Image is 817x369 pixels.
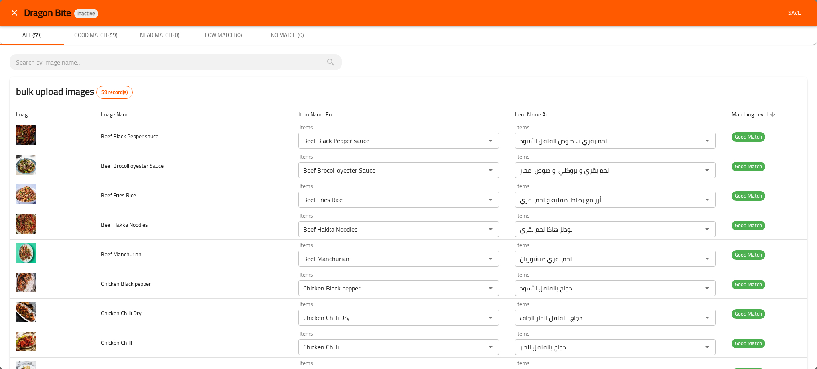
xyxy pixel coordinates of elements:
[101,338,132,348] span: Chicken Chilli
[485,312,496,323] button: Open
[485,194,496,205] button: Open
[702,253,713,264] button: Open
[101,161,164,171] span: Beef Brocoli oyester Sauce
[732,162,765,171] span: Good Match
[485,165,496,176] button: Open
[16,56,335,69] input: search
[485,283,496,294] button: Open
[509,107,725,122] th: Item Name Ar
[74,9,98,18] div: Inactive
[785,8,804,18] span: Save
[101,279,151,289] span: Chicken Black pepper
[16,332,36,351] img: Chicken Chilli
[101,220,148,230] span: Beef Hakka Noodles
[24,4,71,22] span: Dragon Bite
[732,221,765,230] span: Good Match
[702,312,713,323] button: Open
[5,3,24,22] button: close
[732,132,765,141] span: Good Match
[196,30,251,40] span: Low Match (0)
[16,125,36,145] img: Beef Black Pepper sauce
[260,30,314,40] span: No Match (0)
[732,280,765,289] span: Good Match
[702,283,713,294] button: Open
[732,191,765,200] span: Good Match
[97,88,132,96] span: 59 record(s)
[16,243,36,263] img: Beef Manchurian
[732,309,765,318] span: Good Match
[101,190,136,200] span: Beef Fries Rice
[732,339,765,348] span: Good Match
[101,249,142,259] span: Beef Manchurian
[702,342,713,353] button: Open
[96,86,133,99] div: Total records count
[5,30,59,40] span: All (59)
[101,110,141,119] span: Image Name
[485,342,496,353] button: Open
[16,214,36,234] img: Beef Hakka Noodles
[292,107,509,122] th: Item Name En
[782,6,807,20] button: Save
[10,107,95,122] th: Image
[16,184,36,204] img: Beef Fries Rice
[69,30,123,40] span: Good Match (59)
[16,302,36,322] img: Chicken Chilli Dry
[702,165,713,176] button: Open
[16,84,133,99] h2: bulk upload images
[74,10,98,17] span: Inactive
[101,131,158,141] span: Beef Black Pepper sauce
[485,135,496,146] button: Open
[101,308,142,318] span: Chicken Chilli Dry
[485,224,496,235] button: Open
[702,224,713,235] button: Open
[702,135,713,146] button: Open
[16,155,36,175] img: Beef Brocoli oyester Sauce
[702,194,713,205] button: Open
[16,273,36,292] img: Chicken Black pepper
[732,250,765,259] span: Good Match
[132,30,187,40] span: Near Match (0)
[732,110,778,119] span: Matching Level
[485,253,496,264] button: Open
